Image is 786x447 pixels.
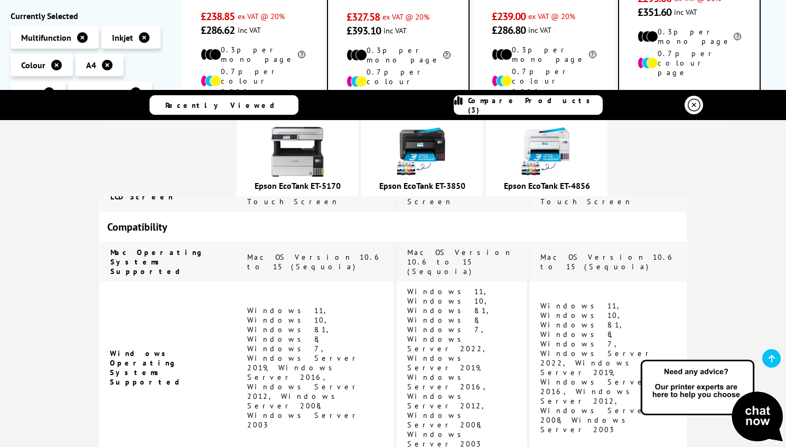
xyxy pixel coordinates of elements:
span: ex VAT @ 20% [238,11,285,21]
span: £286.62 [201,23,235,37]
span: Compare Products (3) [468,96,602,115]
li: 0.7p per colour page [347,67,451,96]
li: 0.3p per mono page [347,45,451,65]
li: 0.3p per mono page [638,27,742,46]
span: 6.1cm Colour LCD Touch Screen [247,187,352,206]
span: Scan [21,87,38,98]
li: 0.3p per mono page [492,45,596,64]
span: Mac Operating Systems Supported [110,248,205,276]
span: inc VAT [528,25,551,35]
a: Compare Products (3) [454,95,603,115]
span: inc VAT [383,25,407,35]
span: 6.1cm Colour LCD Touch Screen [540,187,645,206]
a: Recently Viewed [149,95,298,115]
span: Duplex Print [79,87,125,98]
div: Currently Selected [11,11,171,21]
div: modal_delivery [624,85,754,115]
a: Epson EcoTank ET-3850 [379,180,465,191]
span: £351.60 [638,5,672,19]
span: £238.85 [201,10,235,23]
img: Epson-ET-5170-Front-Facing-Small.jpg [271,125,324,178]
li: 0.7p per colour page [492,67,596,95]
span: Windows Operating Systems Supported [110,349,190,387]
span: ex VAT @ 20% [382,12,429,22]
span: inc VAT [674,7,697,17]
span: Mac OS Version 10.6 to 15 (Sequoia) [247,252,382,271]
span: Windows 11, Windows 10, Windows 8.1, Windows 8, Windows 7, Windows Server 2022, Windows Server 20... [540,301,653,434]
span: A4 [86,60,96,70]
li: 0.3p per mono page [201,45,305,64]
span: Recently Viewed [165,101,285,110]
span: Compatibility [107,220,167,234]
span: Inkjet [112,32,133,43]
li: 0.7p per colour page [201,67,305,95]
span: LCD Screen [110,192,173,202]
a: Epson EcoTank ET-4856 [504,180,590,191]
span: £327.58 [347,10,380,24]
span: inc VAT [238,25,261,35]
span: Multifunction [21,32,71,43]
span: £239.00 [492,10,526,23]
img: epson-et-4856-ink-included-new-small.jpg [520,125,573,178]
span: £286.80 [492,23,526,37]
img: Open Live Chat window [638,358,786,445]
span: Mac OS Version 10.6 to 15 (Sequoia) [407,248,512,276]
li: 0.7p per colour page [638,49,742,77]
span: Colour [21,60,45,70]
a: Epson EcoTank ET-5170 [255,180,341,191]
span: Windows 11, Windows 10, Windows 8.1, Windows 8, Windows 7, Windows Server 2019, Windows Server 20... [247,306,360,430]
span: ex VAT @ 20% [528,11,575,21]
span: 6.1cm Colour LCD Screen [407,187,512,206]
img: epson-et-3850-ink-included-new-small.jpg [396,125,448,178]
span: Mac OS Version 10.6 to 15 (Sequoia) [540,252,675,271]
span: £393.10 [347,24,381,38]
